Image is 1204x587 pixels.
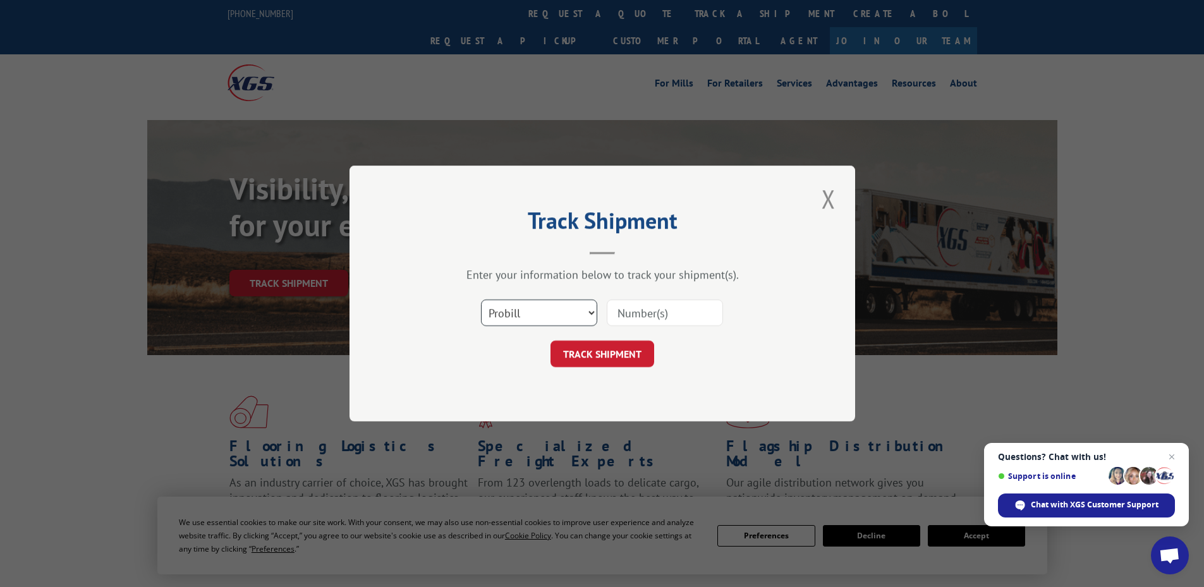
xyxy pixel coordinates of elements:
[818,181,839,216] button: Close modal
[607,300,723,326] input: Number(s)
[998,471,1104,481] span: Support is online
[550,341,654,367] button: TRACK SHIPMENT
[1151,536,1189,574] a: Open chat
[1031,499,1158,511] span: Chat with XGS Customer Support
[998,493,1175,517] span: Chat with XGS Customer Support
[998,452,1175,462] span: Questions? Chat with us!
[413,267,792,282] div: Enter your information below to track your shipment(s).
[413,212,792,236] h2: Track Shipment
